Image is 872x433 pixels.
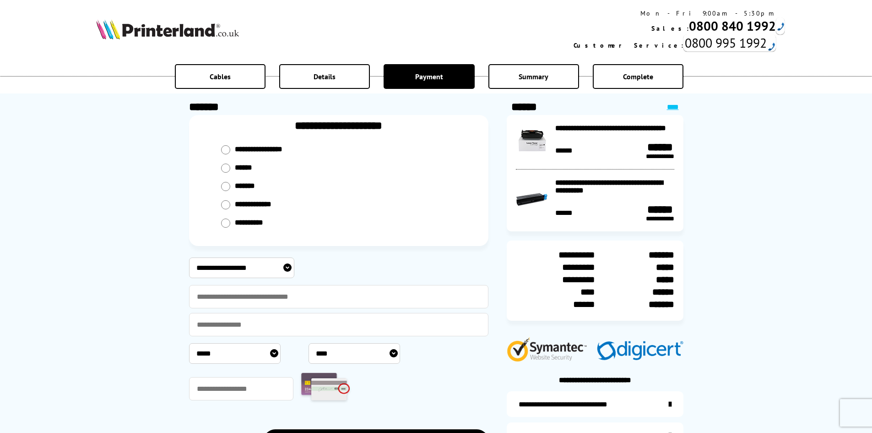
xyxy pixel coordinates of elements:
img: hfpfyWBK5wQHBAGPgDf9c6qAYOxxMAAAAASUVORK5CYII= [777,22,785,31]
a: 0800 840 1992 [689,17,776,34]
div: Mon - Fri 9:00am - 5:30pm [574,9,776,17]
span: Customer Service: [574,41,683,49]
span: Sales: [651,24,689,33]
img: hfpfyWBK5wQHBAGPgDf9c6qAYOxxMAAAAASUVORK5CYII= [768,43,775,51]
a: additional-ink [507,391,683,417]
div: Call: 0800 995 1992 [683,34,776,51]
div: Call: 0800 840 1992 [776,17,785,34]
span: Complete [623,72,653,81]
span: Payment [415,72,443,81]
span: Details [314,72,336,81]
span: Cables [210,72,231,81]
img: Printerland Logo [96,19,239,39]
span: Summary [519,72,548,81]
